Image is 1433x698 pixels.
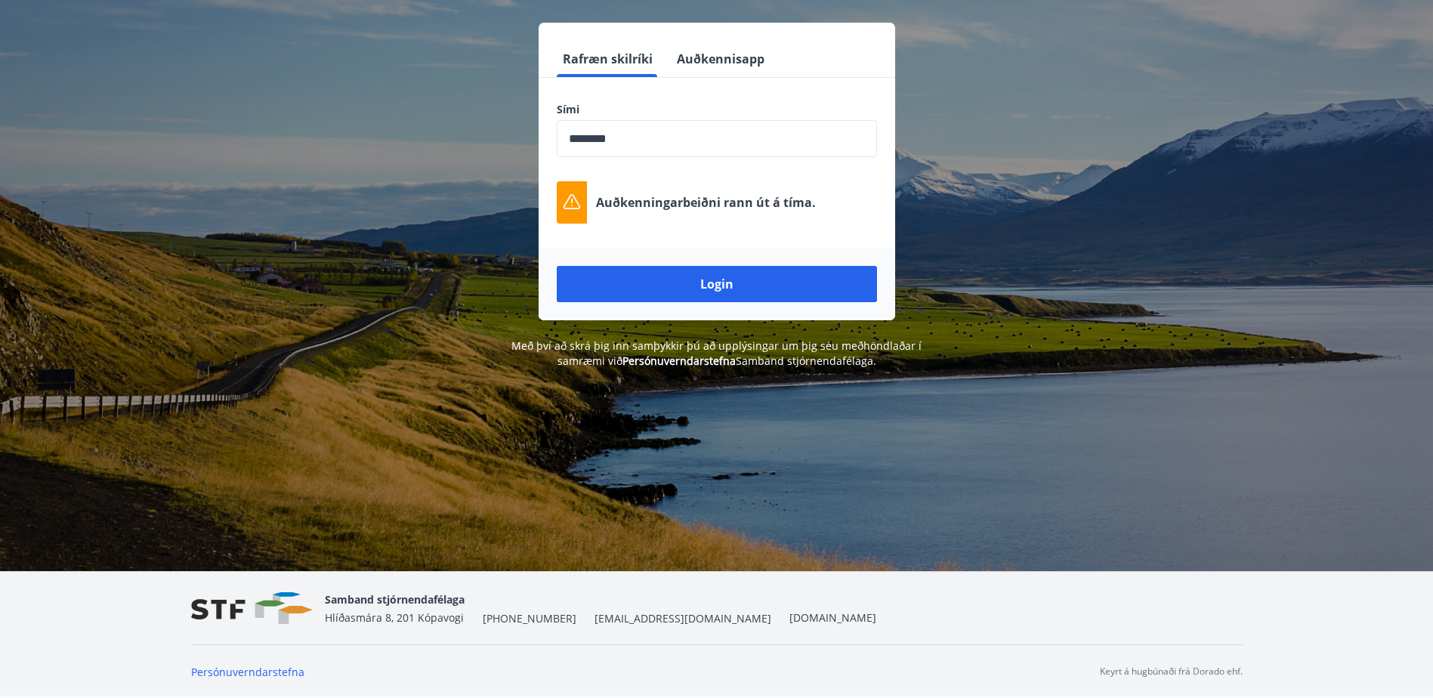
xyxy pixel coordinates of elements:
[557,41,659,77] button: Rafræn skilríki
[325,610,464,625] span: Hlíðasmára 8, 201 Kópavogi
[483,611,576,626] span: [PHONE_NUMBER]
[191,665,304,679] a: Persónuverndarstefna
[622,354,736,368] a: Persónuverndarstefna
[325,592,465,607] span: Samband stjórnendafélaga
[789,610,876,625] a: [DOMAIN_NAME]
[557,102,877,117] label: Sími
[511,338,922,368] span: Með því að skrá þig inn samþykkir þú að upplýsingar um þig séu meðhöndlaðar í samræmi við Samband...
[1100,665,1243,678] p: Keyrt á hugbúnaði frá Dorado ehf.
[557,266,877,302] button: Login
[671,41,771,77] button: Auðkennisapp
[595,611,771,626] span: [EMAIL_ADDRESS][DOMAIN_NAME]
[596,194,816,211] p: Auðkenningarbeiðni rann út á tíma.
[191,592,313,625] img: vjCaq2fThgY3EUYqSgpjEiBg6WP39ov69hlhuPVN.png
